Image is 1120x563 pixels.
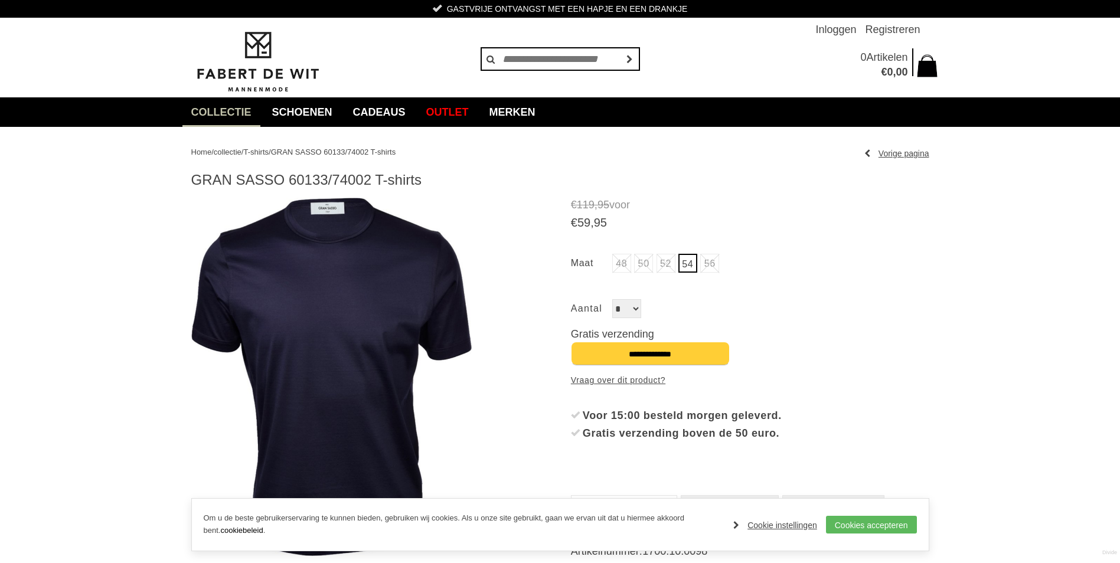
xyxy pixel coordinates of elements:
[191,171,929,189] h1: GRAN SASSO 60133/74002 T-shirts
[590,216,594,229] span: ,
[1102,545,1117,560] a: Divide
[269,148,271,156] span: /
[204,512,722,537] p: Om u de beste gebruikerservaring te kunnen bieden, gebruiken wij cookies. Als u onze site gebruik...
[583,424,929,442] div: Gratis verzending boven de 50 euro.
[182,97,260,127] a: collectie
[678,254,697,273] a: 54
[815,18,856,41] a: Inloggen
[571,216,577,229] span: €
[865,18,920,41] a: Registreren
[826,516,917,533] a: Cookies accepteren
[344,97,414,127] a: Cadeaus
[271,148,396,156] a: GRAN SASSO 60133/74002 T-shirts
[571,299,612,318] label: Aantal
[583,407,929,424] div: Voor 15:00 besteld morgen geleverd.
[481,97,544,127] a: Merken
[896,66,907,78] span: 00
[571,328,654,340] span: Gratis verzending
[243,148,269,156] a: T-shirts
[860,51,866,63] span: 0
[887,66,893,78] span: 0
[220,526,263,535] a: cookiebeleid
[191,198,472,556] img: GRAN SASSO 60133/74002 T-shirts
[866,51,907,63] span: Artikelen
[191,30,324,94] img: Fabert de Wit
[571,371,665,389] a: Vraag over dit product?
[881,66,887,78] span: €
[211,148,214,156] span: /
[594,216,607,229] span: 95
[417,97,478,127] a: Outlet
[577,216,590,229] span: 59
[571,198,929,212] span: voor
[782,495,884,519] a: Betaalinformatie
[571,254,929,276] ul: Maat
[263,97,341,127] a: Schoenen
[241,148,244,156] span: /
[214,148,241,156] a: collectie
[571,199,577,211] span: €
[864,145,929,162] a: Vorige pagina
[571,495,677,519] a: Productinformatie
[733,516,817,534] a: Cookie instellingen
[191,148,212,156] a: Home
[595,199,597,211] span: ,
[597,199,609,211] span: 95
[893,66,896,78] span: ,
[577,199,595,211] span: 119
[681,495,779,519] a: Merk informatie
